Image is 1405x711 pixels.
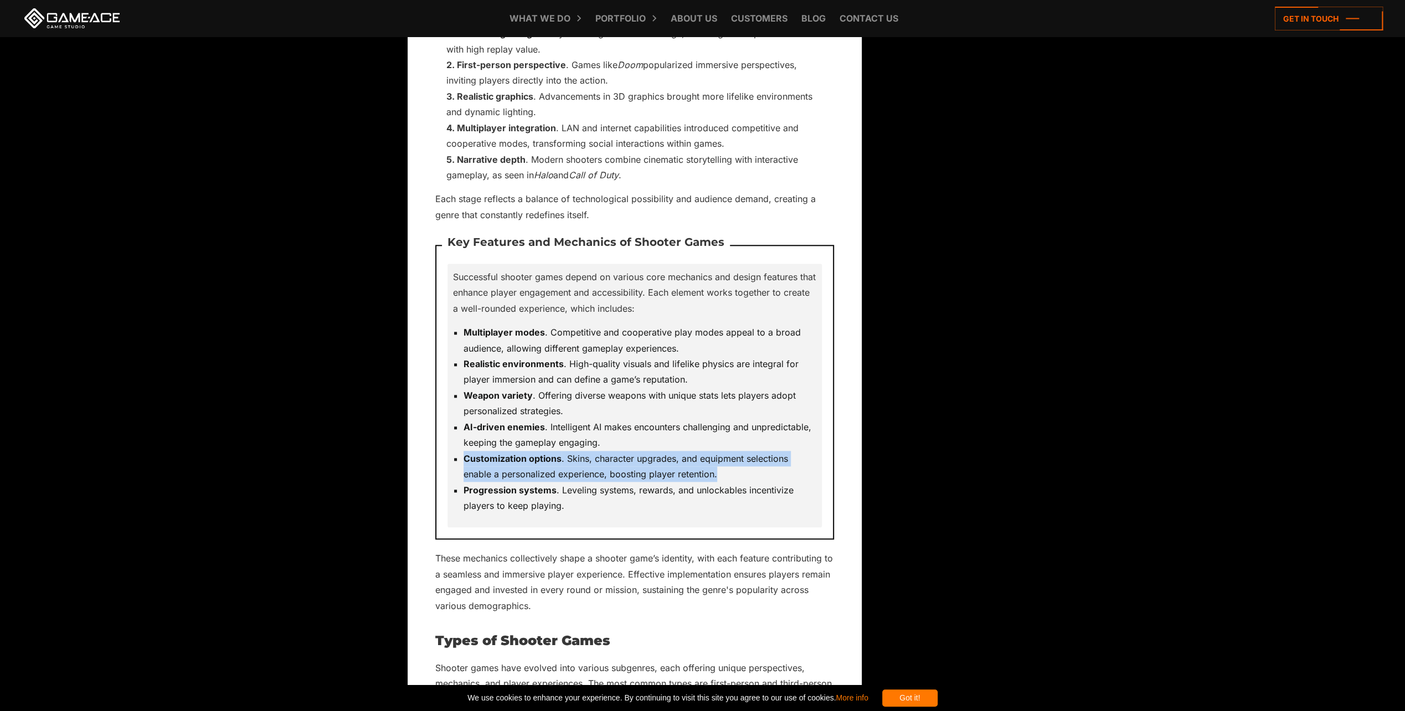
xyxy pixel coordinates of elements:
[534,169,553,181] em: Halo
[446,152,823,183] li: . Modern shooters combine cinematic storytelling with interactive gameplay, as seen in and .
[569,169,619,181] em: Call of Duty
[1275,7,1383,30] a: Get in touch
[435,633,834,648] h2: Types of Shooter Games
[464,421,545,432] strong: AI-driven enemies
[882,689,938,707] div: Got it!
[464,388,816,419] li: . Offering diverse weapons with unique stats lets players adopt personalized strategies.
[457,154,526,165] strong: Narrative depth
[464,453,562,464] strong: Customization options
[464,358,564,369] strong: Realistic environments
[442,230,730,254] h3: Key Features and Mechanics of Shooter Games
[464,419,816,451] li: . Intelligent AI makes encounters challenging and unpredictable, keeping the gameplay engaging.
[446,25,823,57] li: . Early arcade games set the stage, focusing on simple mechanics with high replay value.
[446,120,823,152] li: . LAN and internet capabilities introduced competitive and cooperative modes, transforming social...
[464,482,816,514] li: . Leveling systems, rewards, and unlockables incentivize players to keep playing.
[617,59,643,70] em: Doom
[464,327,545,338] strong: Multiplayer modes
[435,660,834,707] p: Shooter games have evolved into various subgenres, each offering unique perspectives, mechanics, ...
[457,122,556,133] strong: Multiplayer integration
[435,191,834,223] p: Each stage reflects a balance of technological possibility and audience demand, creating a genre ...
[453,269,816,316] p: Successful shooter games depend on various core mechanics and design features that enhance player...
[464,324,816,356] li: . Competitive and cooperative play modes appeal to a broad audience, allowing different gameplay ...
[446,57,823,89] li: . Games like popularized immersive perspectives, inviting players directly into the action.
[457,91,533,102] strong: Realistic graphics
[457,59,566,70] strong: First-person perspective
[464,390,533,401] strong: Weapon variety
[836,693,868,702] a: More info
[464,356,816,388] li: . High-quality visuals and lifelike physics are integral for player immersion and can define a ga...
[435,550,834,614] p: These mechanics collectively shape a shooter game’s identity, with each feature contributing to a...
[446,89,823,120] li: . Advancements in 3D graphics brought more lifelike environments and dynamic lighting.
[467,689,868,707] span: We use cookies to enhance your experience. By continuing to visit this site you agree to our use ...
[464,485,557,496] strong: Progression systems
[464,451,816,482] li: . Skins, character upgrades, and equipment selections enable a personalized experience, boosting ...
